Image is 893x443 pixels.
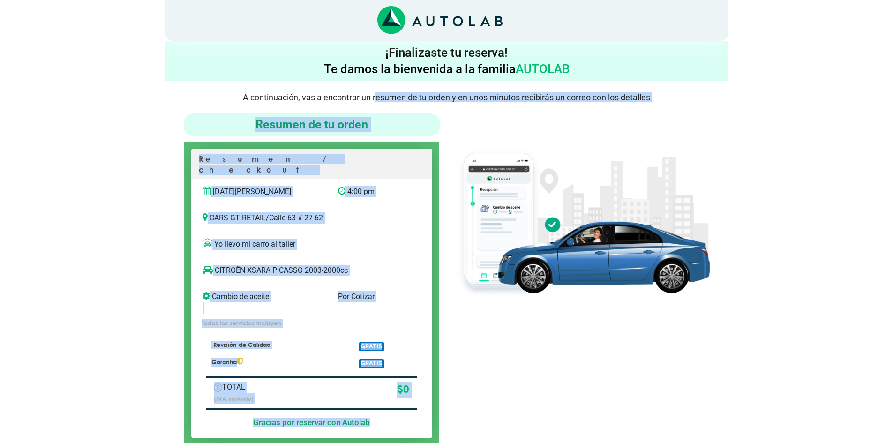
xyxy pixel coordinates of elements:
p: Todos los servicios incluyen [202,319,322,328]
p: CITROËN XSARA PICASSO 2003-2000cc [203,265,402,276]
span: GRATIS [359,342,384,351]
span: AUTOLAB [516,62,570,76]
a: Link al sitio de autolab [377,15,503,24]
h4: ¡Finalizaste tu reserva! Te damos la bienvenida a la familia [169,45,724,77]
p: Cambio de aceite [203,291,324,302]
p: A continuación, vas a encontrar un resumen de tu orden y en unos minutos recibirás un correo con ... [165,92,728,102]
p: Por Cotizar [338,291,401,302]
small: (IVA incluido) [214,395,254,402]
p: [DATE][PERSON_NAME] [203,186,324,197]
p: Resumen / checkout [199,154,425,179]
p: Yo llevo mi carro al taller [203,239,421,250]
h4: Resumen de tu orden [188,117,436,132]
h5: Gracias por reservar con Autolab [206,418,417,427]
img: Autobooking-Iconos-23.png [214,383,222,392]
p: $ 0 [301,382,409,398]
p: Revisión de Calidad [211,341,324,349]
p: 4:00 pm [338,186,401,197]
p: CARS GT RETAIL / Calle 63 # 27-62 [203,212,421,224]
span: GRATIS [359,359,384,368]
p: TOTAL [214,382,287,393]
p: Garantía [211,358,324,367]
